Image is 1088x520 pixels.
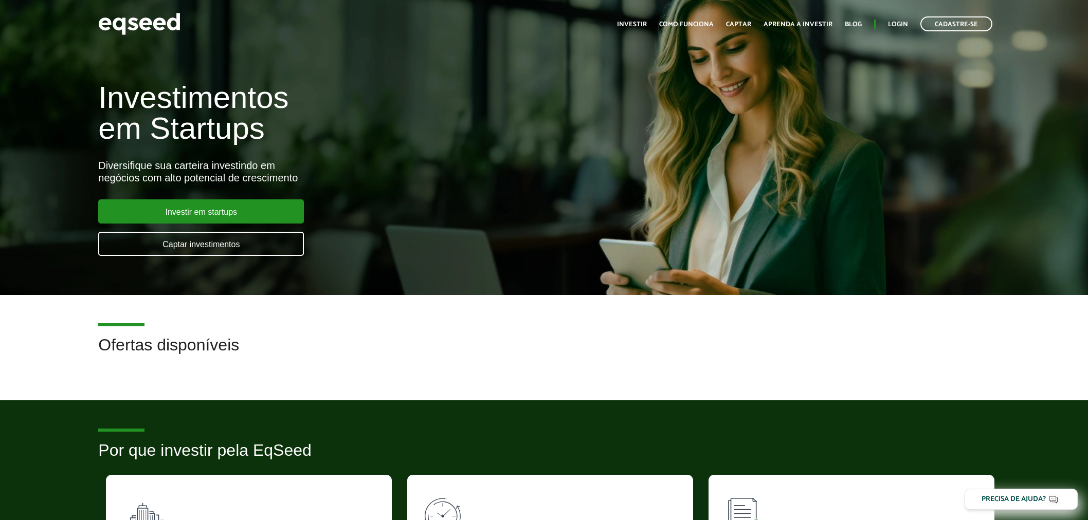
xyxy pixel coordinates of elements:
h2: Por que investir pela EqSeed [98,441,989,475]
a: Como funciona [659,21,714,28]
a: Login [888,21,908,28]
h1: Investimentos em Startups [98,82,627,144]
a: Investir em startups [98,199,304,224]
a: Investir [617,21,647,28]
img: EqSeed [98,10,180,38]
div: Diversifique sua carteira investindo em negócios com alto potencial de crescimento [98,159,627,184]
a: Cadastre-se [920,16,992,31]
a: Aprenda a investir [764,21,832,28]
a: Captar [726,21,751,28]
a: Blog [845,21,862,28]
a: Captar investimentos [98,232,304,256]
h2: Ofertas disponíveis [98,336,989,369]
